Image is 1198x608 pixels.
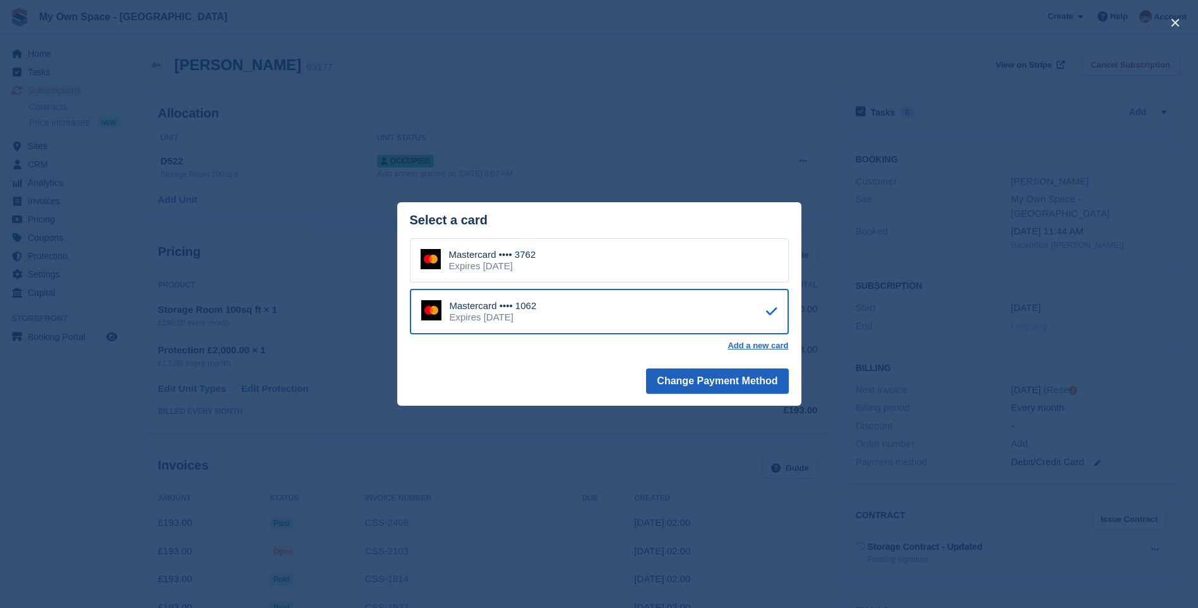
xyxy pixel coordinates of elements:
div: Mastercard •••• 3762 [449,249,536,260]
div: Mastercard •••• 1062 [450,300,537,312]
img: Mastercard Logo [421,300,441,320]
button: Change Payment Method [646,368,788,394]
div: Expires [DATE] [449,260,536,272]
button: close [1165,13,1185,33]
div: Expires [DATE] [450,312,537,323]
div: Select a card [410,213,789,228]
img: Mastercard Logo [421,249,441,269]
a: Add a new card [728,341,788,351]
